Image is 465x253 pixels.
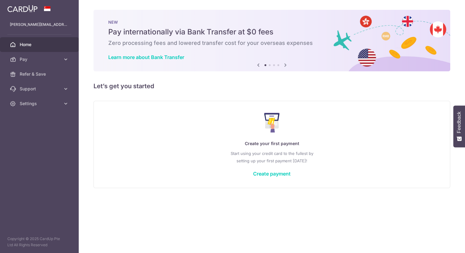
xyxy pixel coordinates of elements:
span: Home [20,42,60,48]
p: [PERSON_NAME][EMAIL_ADDRESS][DOMAIN_NAME] [10,22,69,28]
img: Make Payment [264,113,280,132]
p: NEW [108,20,435,25]
h5: Let’s get you started [93,81,450,91]
span: Pay [20,56,60,62]
span: Feedback [456,112,462,133]
a: Create payment [253,171,291,177]
h6: Zero processing fees and lowered transfer cost for your overseas expenses [108,39,435,47]
iframe: Opens a widget where you can find more information [425,235,459,250]
span: Settings [20,101,60,107]
img: Bank transfer banner [93,10,450,71]
img: CardUp [7,5,38,12]
span: Refer & Save [20,71,60,77]
button: Feedback - Show survey [453,105,465,147]
span: Support [20,86,60,92]
h5: Pay internationally via Bank Transfer at $0 fees [108,27,435,37]
p: Create your first payment [106,140,438,147]
p: Start using your credit card to the fullest by setting up your first payment [DATE]! [106,150,438,164]
a: Learn more about Bank Transfer [108,54,184,60]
